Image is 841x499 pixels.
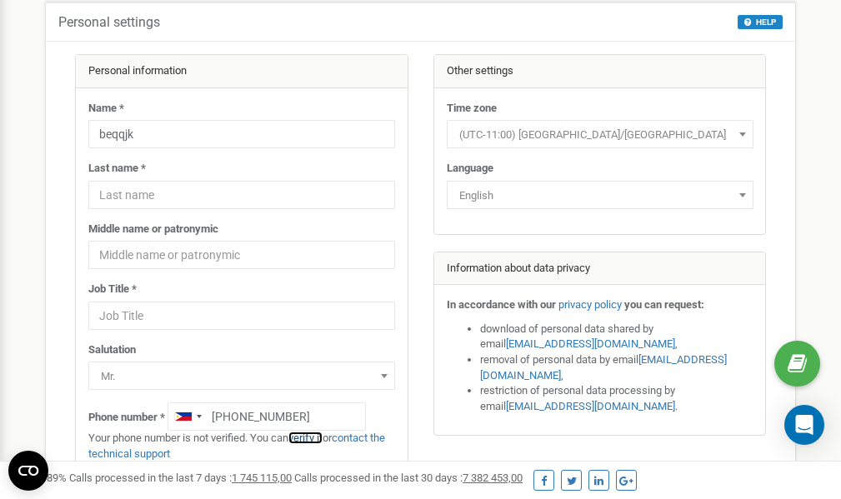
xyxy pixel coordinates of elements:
[88,342,136,358] label: Salutation
[463,472,523,484] u: 7 382 453,00
[447,120,753,148] span: (UTC-11:00) Pacific/Midway
[232,472,292,484] u: 1 745 115,00
[168,402,366,431] input: +1-800-555-55-55
[434,252,766,286] div: Information about data privacy
[294,472,523,484] span: Calls processed in the last 30 days :
[94,365,389,388] span: Mr.
[88,161,146,177] label: Last name *
[58,15,160,30] h5: Personal settings
[480,352,753,383] li: removal of personal data by email ,
[447,181,753,209] span: English
[480,322,753,352] li: download of personal data shared by email ,
[88,181,395,209] input: Last name
[453,184,748,207] span: English
[447,161,493,177] label: Language
[88,302,395,330] input: Job Title
[784,405,824,445] div: Open Intercom Messenger
[558,298,622,311] a: privacy policy
[506,337,675,350] a: [EMAIL_ADDRESS][DOMAIN_NAME]
[88,241,395,269] input: Middle name or patronymic
[288,432,323,444] a: verify it
[88,431,395,462] p: Your phone number is not verified. You can or
[88,101,124,117] label: Name *
[88,410,165,426] label: Phone number *
[88,362,395,390] span: Mr.
[88,432,385,460] a: contact the technical support
[88,222,218,237] label: Middle name or patronymic
[434,55,766,88] div: Other settings
[168,403,207,430] div: Telephone country code
[76,55,408,88] div: Personal information
[453,123,748,147] span: (UTC-11:00) Pacific/Midway
[447,298,556,311] strong: In accordance with our
[447,101,497,117] label: Time zone
[88,282,137,297] label: Job Title *
[8,451,48,491] button: Open CMP widget
[738,15,783,29] button: HELP
[480,383,753,414] li: restriction of personal data processing by email .
[506,400,675,412] a: [EMAIL_ADDRESS][DOMAIN_NAME]
[88,120,395,148] input: Name
[480,353,727,382] a: [EMAIL_ADDRESS][DOMAIN_NAME]
[69,472,292,484] span: Calls processed in the last 7 days :
[624,298,704,311] strong: you can request:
